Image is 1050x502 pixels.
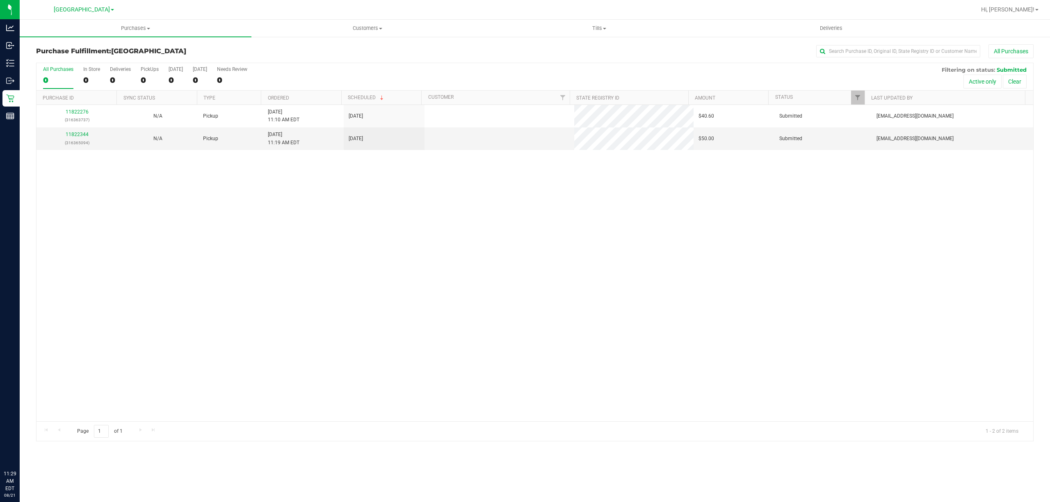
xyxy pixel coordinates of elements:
[779,135,802,143] span: Submitted
[217,75,247,85] div: 0
[775,94,793,100] a: Status
[4,470,16,492] p: 11:29 AM EDT
[193,66,207,72] div: [DATE]
[83,75,100,85] div: 0
[203,135,218,143] span: Pickup
[193,75,207,85] div: 0
[851,91,865,104] a: Filter
[217,66,247,72] div: Needs Review
[36,48,369,55] h3: Purchase Fulfillment:
[6,59,14,67] inline-svg: Inventory
[268,95,289,101] a: Ordered
[6,41,14,50] inline-svg: Inbound
[141,75,159,85] div: 0
[43,95,74,101] a: Purchase ID
[576,95,619,101] a: State Registry ID
[66,109,89,115] a: 11822276
[963,75,1002,89] button: Active only
[66,132,89,137] a: 11822344
[695,95,715,101] a: Amount
[981,6,1034,13] span: Hi, [PERSON_NAME]!
[20,25,251,32] span: Purchases
[24,435,34,445] iframe: Resource center unread badge
[1003,75,1027,89] button: Clear
[54,6,110,13] span: [GEOGRAPHIC_DATA]
[942,66,995,73] span: Filtering on status:
[871,95,913,101] a: Last Updated By
[349,135,363,143] span: [DATE]
[110,66,131,72] div: Deliveries
[153,136,162,141] span: Not Applicable
[123,95,155,101] a: Sync Status
[698,135,714,143] span: $50.00
[816,45,980,57] input: Search Purchase ID, Original ID, State Registry ID or Customer Name...
[349,112,363,120] span: [DATE]
[428,94,454,100] a: Customer
[6,112,14,120] inline-svg: Reports
[70,425,129,438] span: Page of 1
[43,66,73,72] div: All Purchases
[484,25,714,32] span: Tills
[268,131,299,146] span: [DATE] 11:19 AM EDT
[43,75,73,85] div: 0
[153,113,162,119] span: Not Applicable
[169,66,183,72] div: [DATE]
[83,66,100,72] div: In Store
[556,91,570,104] a: Filter
[988,44,1034,58] button: All Purchases
[252,25,483,32] span: Customers
[979,425,1025,437] span: 1 - 2 of 2 items
[8,436,33,461] iframe: Resource center
[809,25,854,32] span: Deliveries
[4,492,16,498] p: 08/21
[41,139,112,147] p: (316365094)
[877,135,954,143] span: [EMAIL_ADDRESS][DOMAIN_NAME]
[779,112,802,120] span: Submitted
[6,94,14,102] inline-svg: Retail
[110,75,131,85] div: 0
[6,24,14,32] inline-svg: Analytics
[153,135,162,143] button: N/A
[141,66,159,72] div: PickUps
[251,20,483,37] a: Customers
[111,47,186,55] span: [GEOGRAPHIC_DATA]
[203,95,215,101] a: Type
[715,20,947,37] a: Deliveries
[268,108,299,124] span: [DATE] 11:10 AM EDT
[153,112,162,120] button: N/A
[169,75,183,85] div: 0
[6,77,14,85] inline-svg: Outbound
[94,425,109,438] input: 1
[20,20,251,37] a: Purchases
[877,112,954,120] span: [EMAIL_ADDRESS][DOMAIN_NAME]
[997,66,1027,73] span: Submitted
[483,20,715,37] a: Tills
[348,95,385,100] a: Scheduled
[203,112,218,120] span: Pickup
[41,116,112,124] p: (316363737)
[698,112,714,120] span: $40.60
